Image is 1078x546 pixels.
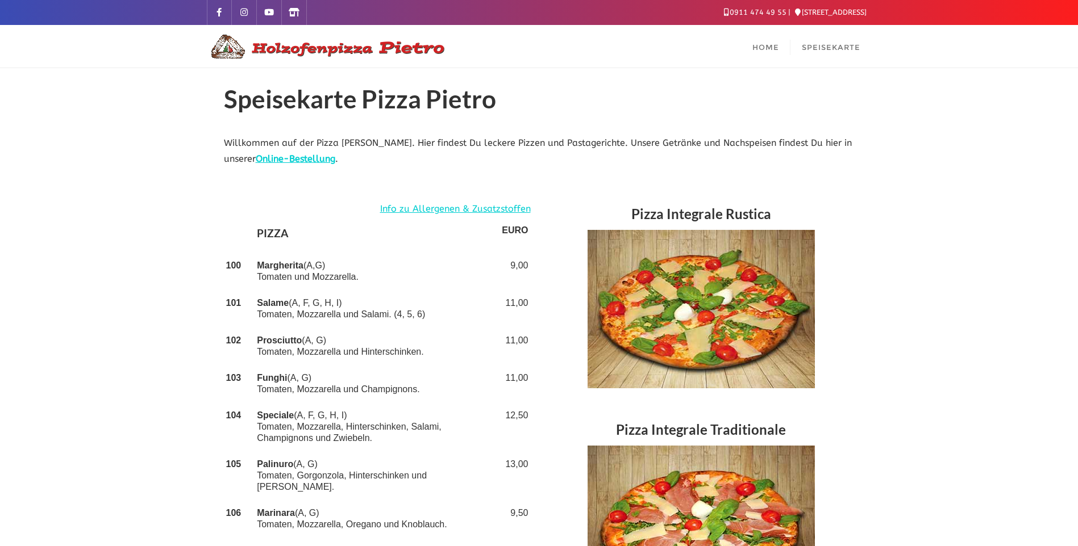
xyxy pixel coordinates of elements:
[226,298,242,308] strong: 101
[724,8,786,16] a: 0911 474 49 55
[741,25,790,68] a: Home
[257,298,289,308] strong: Salame
[257,373,287,383] strong: Funghi
[380,201,531,217] a: Info zu Allergenen & Zusatzstoffen
[548,417,855,446] h3: Pizza Integrale Traditionale
[226,373,242,383] strong: 103
[255,365,500,402] td: (A, G) Tomaten, Mozzarella und Champignons.
[255,290,500,327] td: (A, F, G, H, I) Tomaten, Mozzarella und Salami. (4, 5, 6)
[255,402,500,451] td: (A, F, G, H, I) Tomaten, Mozzarella, Hinterschinken, Salami, Champignons und Zwiebeln.
[256,153,335,164] a: Online-Bestellung
[795,8,867,16] a: [STREET_ADDRESS]
[224,135,855,168] p: Willkommen auf der Pizza [PERSON_NAME]. Hier findest Du leckere Pizzen und Pastagerichte. Unsere ...
[226,335,242,345] strong: 102
[257,335,302,345] strong: Prosciutto
[500,365,530,402] td: 11,00
[500,500,530,537] td: 9,50
[226,459,242,469] strong: 105
[257,225,497,245] h4: PIZZA
[257,261,303,270] strong: Margherita
[226,508,242,518] strong: 106
[588,230,815,388] img: Speisekarte - Pizza Integrale Rustica
[224,85,855,118] h1: Speisekarte Pizza Pietro
[502,225,528,235] strong: EURO
[255,451,500,500] td: (A, G) Tomaten, Gorgonzola, Hinterschinken und [PERSON_NAME].
[802,43,860,52] span: Speisekarte
[207,33,446,60] img: Logo
[548,201,855,230] h3: Pizza Integrale Rustica
[500,290,530,327] td: 11,00
[226,410,242,420] strong: 104
[226,261,242,270] strong: 100
[500,451,530,500] td: 13,00
[790,25,872,68] a: Speisekarte
[500,327,530,365] td: 11,00
[500,253,530,290] td: 9,00
[752,43,779,52] span: Home
[500,402,530,451] td: 12,50
[255,253,500,290] td: (A,G) Tomaten und Mozzarella.
[257,508,295,518] strong: Marinara
[255,500,500,537] td: (A, G) Tomaten, Mozzarella, Oregano und Knoblauch.
[257,459,293,469] strong: Palinuro
[257,410,294,420] strong: Speciale
[255,327,500,365] td: (A, G) Tomaten, Mozzarella und Hinterschinken.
